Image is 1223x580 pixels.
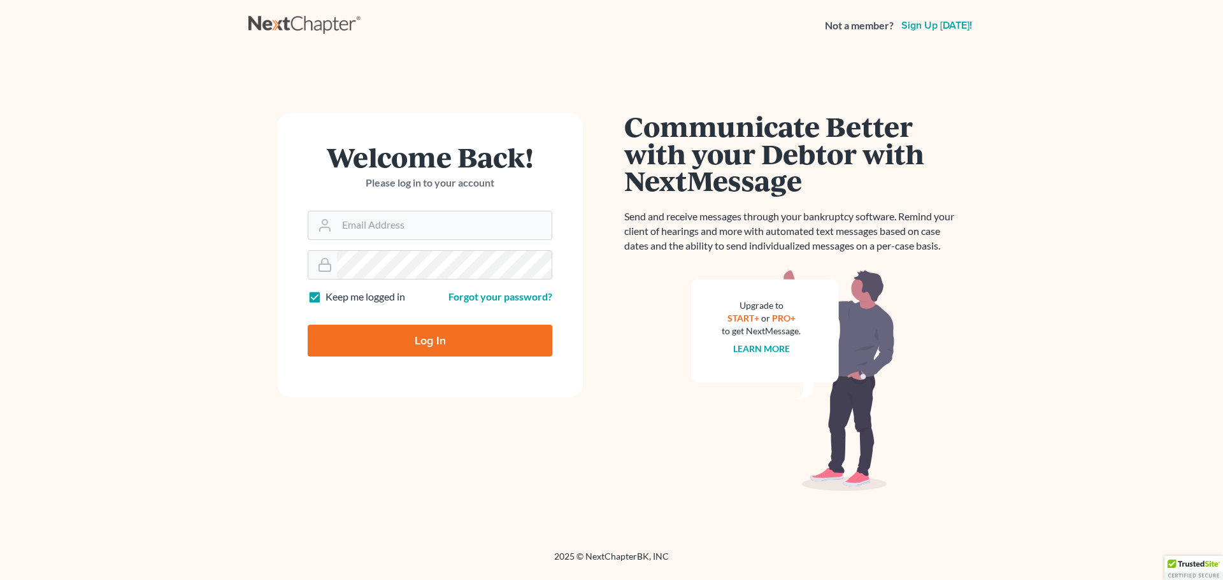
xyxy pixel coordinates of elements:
[624,113,962,194] h1: Communicate Better with your Debtor with NextMessage
[722,299,801,312] div: Upgrade to
[325,290,405,304] label: Keep me logged in
[1164,556,1223,580] div: TrustedSite Certified
[308,176,552,190] p: Please log in to your account
[691,269,895,492] img: nextmessage_bg-59042aed3d76b12b5cd301f8e5b87938c9018125f34e5fa2b7a6b67550977c72.svg
[772,313,796,323] a: PRO+
[248,550,975,573] div: 2025 © NextChapterBK, INC
[722,325,801,337] div: to get NextMessage.
[733,343,790,354] a: Learn more
[308,325,552,357] input: Log In
[448,290,552,302] a: Forgot your password?
[337,211,552,239] input: Email Address
[308,143,552,171] h1: Welcome Back!
[624,209,962,253] p: Send and receive messages through your bankruptcy software. Remind your client of hearings and mo...
[761,313,770,323] span: or
[727,313,759,323] a: START+
[825,18,894,33] strong: Not a member?
[899,20,975,31] a: Sign up [DATE]!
